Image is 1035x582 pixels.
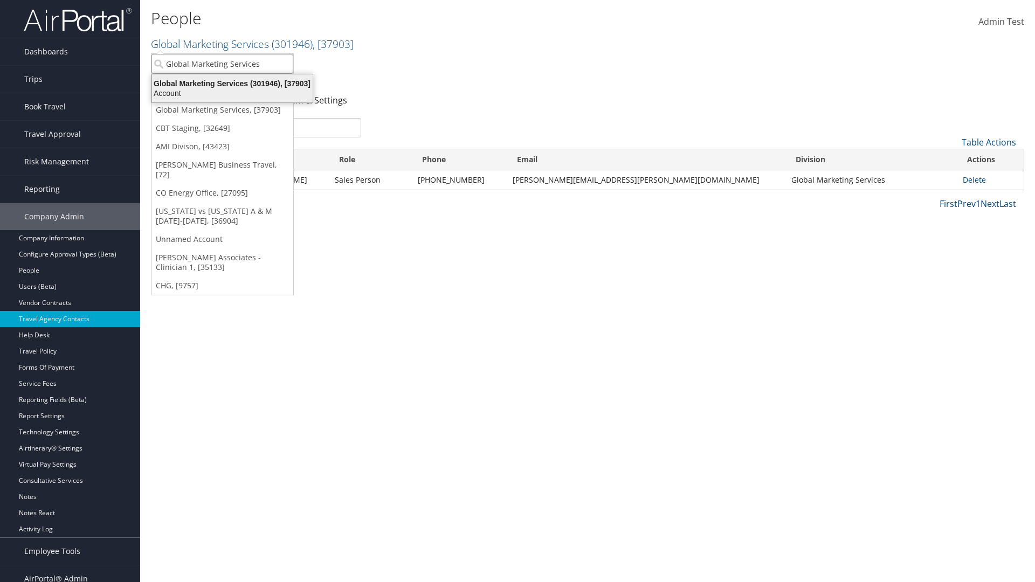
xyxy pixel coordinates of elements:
[981,198,999,210] a: Next
[412,149,507,170] th: Phone
[24,203,84,230] span: Company Admin
[151,230,293,248] a: Unnamed Account
[786,170,957,190] td: Global Marketing Services
[24,121,81,148] span: Travel Approval
[507,170,786,190] td: [PERSON_NAME][EMAIL_ADDRESS][PERSON_NAME][DOMAIN_NAME]
[963,175,986,185] a: Delete
[151,101,293,119] a: Global Marketing Services, [37903]
[151,119,293,137] a: CBT Staging, [32649]
[151,184,293,202] a: CO Energy Office, [27095]
[329,170,412,190] td: Sales Person
[151,202,293,230] a: [US_STATE] vs [US_STATE] A & M [DATE]-[DATE], [36904]
[151,156,293,184] a: [PERSON_NAME] Business Travel, [72]
[962,136,1016,148] a: Table Actions
[978,16,1024,27] span: Admin Test
[24,7,132,32] img: airportal-logo.png
[24,93,66,120] span: Book Travel
[272,37,313,51] span: ( 301946 )
[146,88,319,98] div: Account
[151,7,733,30] h1: People
[976,198,981,210] a: 1
[313,37,354,51] span: , [ 37903 ]
[957,149,1024,170] th: Actions
[24,176,60,203] span: Reporting
[151,54,293,74] input: Search Accounts
[24,38,68,65] span: Dashboards
[507,149,786,170] th: Email: activate to sort column ascending
[24,66,43,93] span: Trips
[329,149,412,170] th: Role: activate to sort column ascending
[999,198,1016,210] a: Last
[957,198,976,210] a: Prev
[151,137,293,156] a: AMI Divison, [43423]
[146,79,319,88] div: Global Marketing Services (301946), [37903]
[24,538,80,565] span: Employee Tools
[412,170,507,190] td: [PHONE_NUMBER]
[978,5,1024,39] a: Admin Test
[151,276,293,295] a: CHG, [9757]
[940,198,957,210] a: First
[151,37,354,51] a: Global Marketing Services
[281,94,347,106] a: Team & Settings
[24,148,89,175] span: Risk Management
[151,248,293,276] a: [PERSON_NAME] Associates - Clinician 1, [35133]
[786,149,957,170] th: Division: activate to sort column ascending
